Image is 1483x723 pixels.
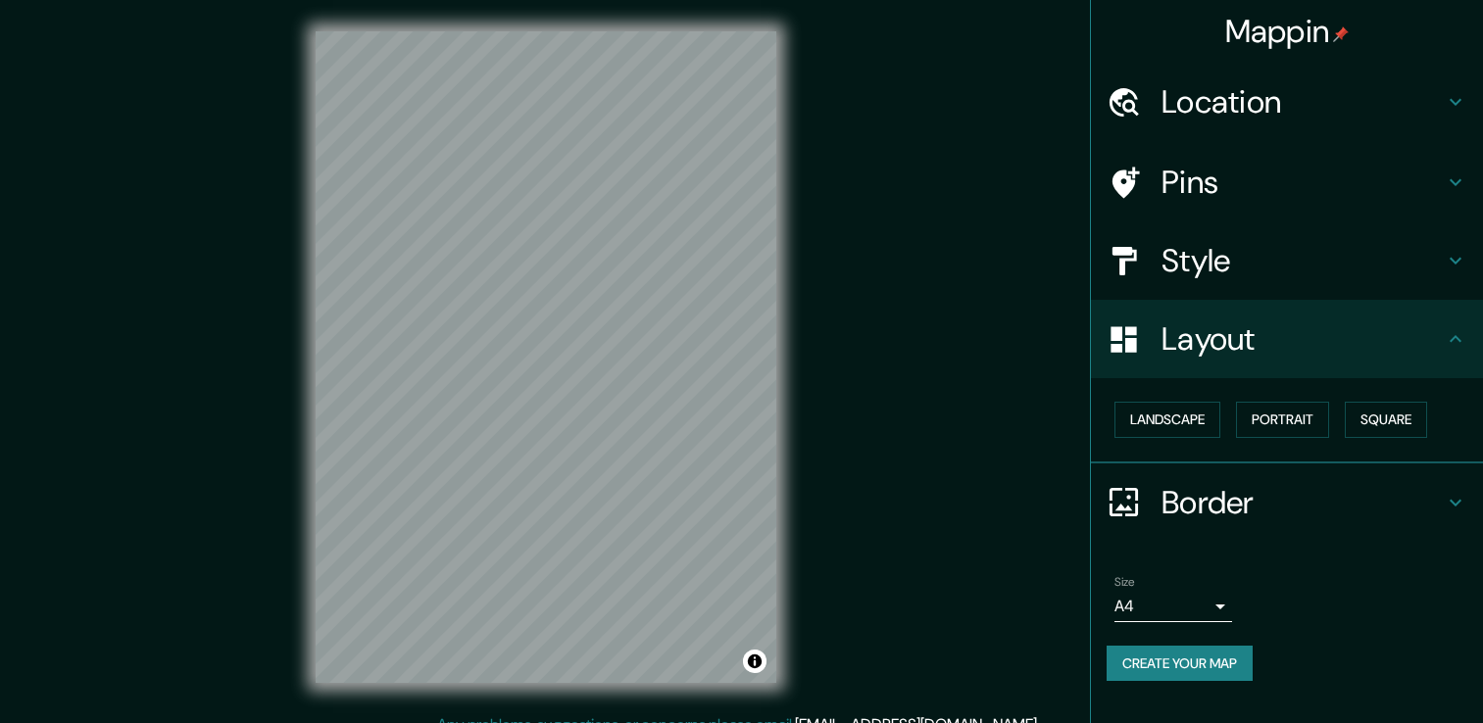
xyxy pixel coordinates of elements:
iframe: Help widget launcher [1309,647,1461,701]
button: Toggle attribution [743,650,766,673]
button: Create your map [1107,646,1253,682]
div: Location [1091,63,1483,141]
div: A4 [1114,591,1232,622]
button: Square [1345,402,1427,438]
h4: Style [1162,241,1444,280]
h4: Border [1162,483,1444,522]
img: pin-icon.png [1333,26,1349,42]
div: Layout [1091,300,1483,378]
h4: Mappin [1225,12,1350,51]
div: Pins [1091,143,1483,221]
button: Portrait [1236,402,1329,438]
h4: Layout [1162,319,1444,359]
h4: Pins [1162,163,1444,202]
canvas: Map [316,31,776,683]
label: Size [1114,573,1135,590]
h4: Location [1162,82,1444,121]
div: Style [1091,221,1483,300]
div: Border [1091,463,1483,542]
button: Landscape [1114,402,1220,438]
